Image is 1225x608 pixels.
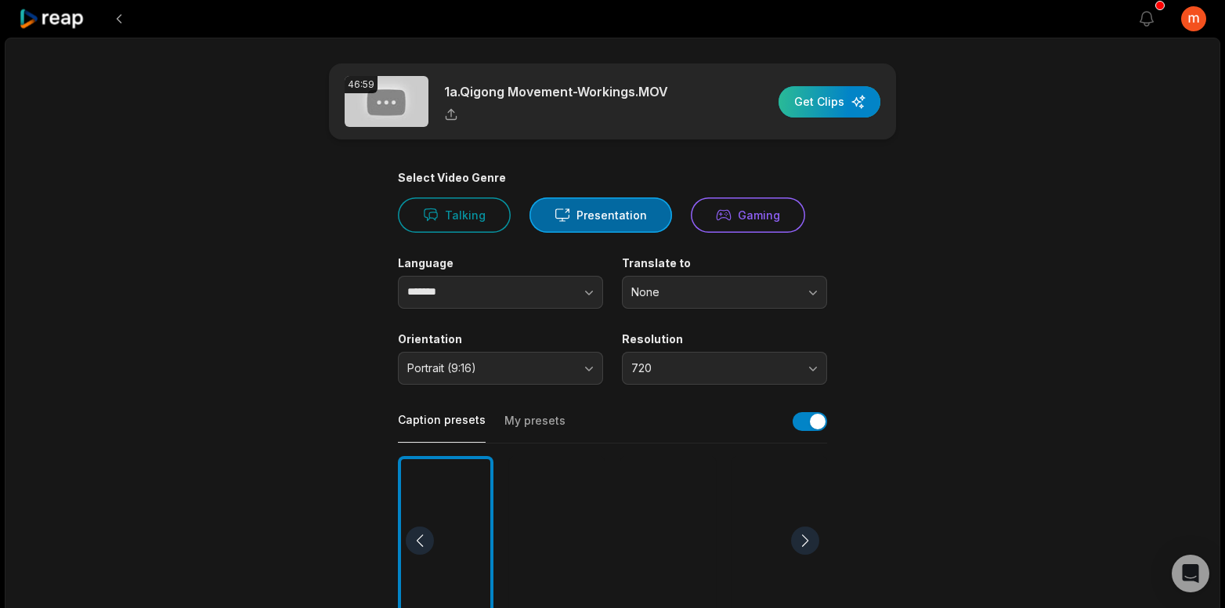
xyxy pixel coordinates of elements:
button: Presentation [529,197,672,233]
button: Portrait (9:16) [398,352,603,385]
label: Language [398,256,603,270]
button: Gaming [691,197,805,233]
button: Caption presets [398,412,486,443]
button: Talking [398,197,511,233]
button: Get Clips [779,86,880,118]
label: Resolution [622,332,827,346]
button: 720 [622,352,827,385]
div: Select Video Genre [398,171,827,185]
div: Open Intercom Messenger [1172,555,1209,592]
label: Orientation [398,332,603,346]
div: 46:59 [345,76,378,93]
span: Portrait (9:16) [407,361,572,375]
p: 1a.Qigong Movement-Workings.MOV [444,82,668,101]
button: None [622,276,827,309]
button: My presets [504,413,566,443]
span: 720 [631,361,796,375]
label: Translate to [622,256,827,270]
span: None [631,285,796,299]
